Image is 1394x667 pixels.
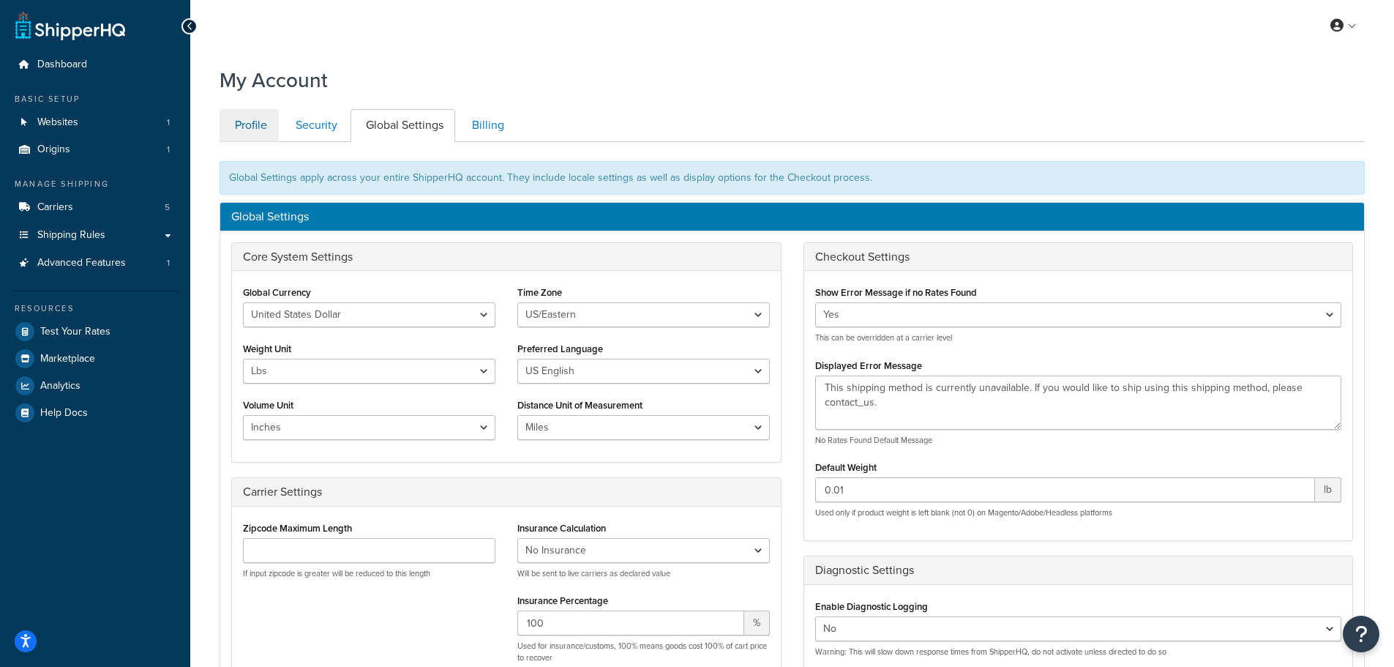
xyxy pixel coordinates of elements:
[40,326,110,338] span: Test Your Rates
[815,376,1342,430] textarea: This shipping method is currently unavailable. If you would like to ship using this shipping meth...
[815,287,977,298] label: Show Error Message if no Rates Found
[11,250,179,277] li: Advanced Features
[11,51,179,78] a: Dashboard
[220,66,328,94] h1: My Account
[11,302,179,315] div: Resources
[40,407,88,420] span: Help Docs
[11,250,179,277] a: Advanced Features 1
[11,136,179,163] a: Origins 1
[11,346,179,372] a: Marketplace
[1315,477,1341,502] span: lb
[815,435,1342,446] p: No Rates Found Default Message
[815,646,1342,657] p: Warning: This will slow down response times from ShipperHQ, do not activate unless directed to do so
[11,194,179,221] a: Carriers 5
[167,116,170,129] span: 1
[37,257,126,269] span: Advanced Features
[11,318,179,345] a: Test Your Rates
[167,144,170,156] span: 1
[243,400,293,411] label: Volume Unit
[37,116,78,129] span: Websites
[37,229,105,242] span: Shipping Rules
[165,201,170,214] span: 5
[15,11,125,40] a: ShipperHQ Home
[280,109,349,142] a: Security
[243,343,291,354] label: Weight Unit
[11,194,179,221] li: Carriers
[517,641,770,663] p: Used for insurance/customs, 100% means goods cost 100% of cart price to recover
[40,380,80,392] span: Analytics
[815,332,1342,343] p: This can be overridden at a carrier level
[517,523,606,534] label: Insurance Calculation
[815,601,928,612] label: Enable Diagnostic Logging
[517,568,770,579] p: Will be sent to live carriers as declared value
[37,201,73,214] span: Carriers
[11,109,179,136] li: Websites
[40,353,95,365] span: Marketplace
[517,287,562,298] label: Time Zone
[167,257,170,269] span: 1
[815,250,1342,264] h3: Checkout Settings
[457,109,516,142] a: Billing
[351,109,455,142] a: Global Settings
[517,400,642,411] label: Distance Unit of Measurement
[243,250,770,264] h3: Core System Settings
[11,178,179,190] div: Manage Shipping
[37,59,87,71] span: Dashboard
[815,462,877,473] label: Default Weight
[37,144,70,156] span: Origins
[11,109,179,136] a: Websites 1
[815,360,922,371] label: Displayed Error Message
[220,109,279,142] a: Profile
[517,343,603,354] label: Preferred Language
[11,93,179,105] div: Basic Setup
[220,161,1365,195] div: Global Settings apply across your entire ShipperHQ account. They include locale settings as well ...
[231,210,1353,223] h3: Global Settings
[11,136,179,163] li: Origins
[11,400,179,426] a: Help Docs
[815,564,1342,577] h3: Diagnostic Settings
[1343,616,1379,652] button: Open Resource Center
[243,523,352,534] label: Zipcode Maximum Length
[815,507,1342,518] p: Used only if product weight is left blank (not 0) on Magento/Adobe/Headless platforms
[11,373,179,399] a: Analytics
[243,287,311,298] label: Global Currency
[517,595,608,606] label: Insurance Percentage
[243,568,495,579] p: If input zipcode is greater will be reduced to this length
[744,611,770,636] span: %
[11,222,179,249] a: Shipping Rules
[243,485,770,499] h3: Carrier Settings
